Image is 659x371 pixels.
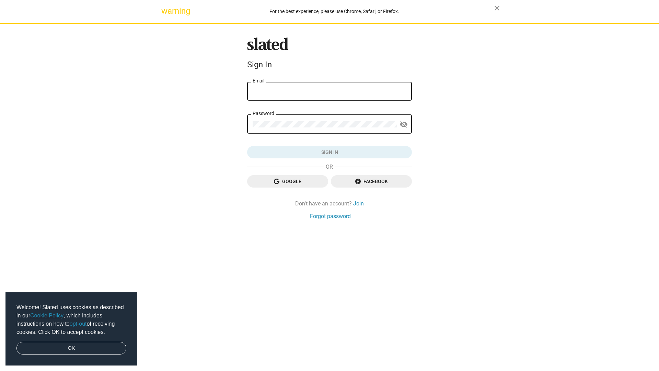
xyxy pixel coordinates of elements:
button: Facebook [331,175,412,188]
mat-icon: close [493,4,501,12]
mat-icon: warning [161,7,170,15]
sl-branding: Sign In [247,37,412,72]
a: dismiss cookie message [16,342,126,355]
div: For the best experience, please use Chrome, Safari, or Firefox. [174,7,494,16]
span: Facebook [336,175,406,188]
a: Cookie Policy [30,313,63,318]
mat-icon: visibility_off [400,119,408,130]
span: Google [253,175,323,188]
div: Don't have an account? [247,200,412,207]
div: Sign In [247,60,412,69]
div: cookieconsent [5,292,137,366]
button: Google [247,175,328,188]
button: Show password [397,118,411,132]
span: Welcome! Slated uses cookies as described in our , which includes instructions on how to of recei... [16,303,126,336]
a: Join [353,200,364,207]
a: opt-out [70,321,87,327]
a: Forgot password [310,213,351,220]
